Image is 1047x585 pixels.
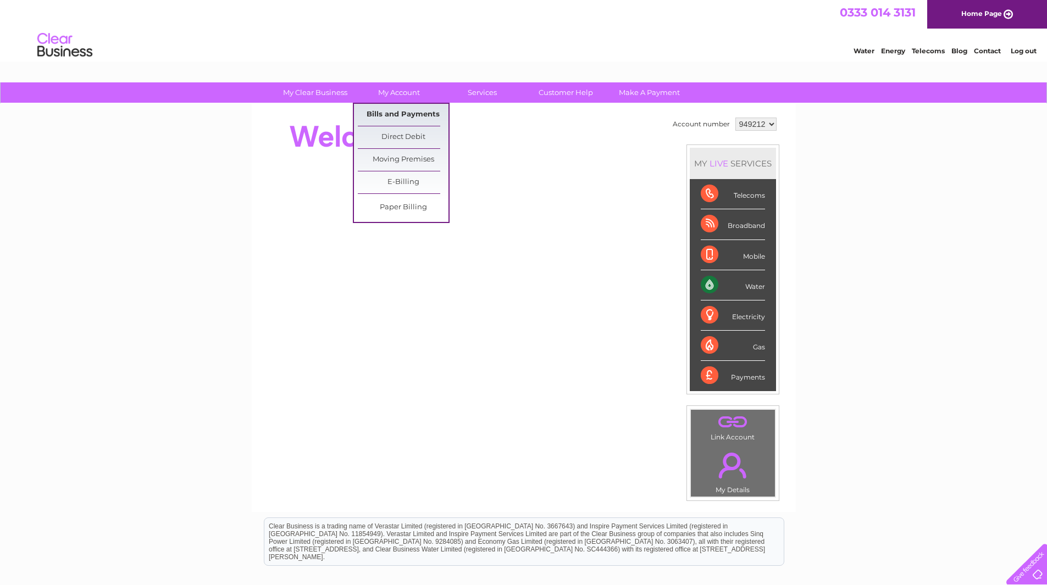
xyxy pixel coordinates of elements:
[694,446,772,484] a: .
[358,126,448,148] a: Direct Debit
[690,409,775,444] td: Link Account
[701,209,765,239] div: Broadband
[701,361,765,391] div: Payments
[358,104,448,126] a: Bills and Payments
[694,413,772,432] a: .
[701,331,765,361] div: Gas
[690,148,776,179] div: MY SERVICES
[520,82,611,103] a: Customer Help
[881,47,905,55] a: Energy
[707,158,730,169] div: LIVE
[701,300,765,331] div: Electricity
[701,270,765,300] div: Water
[912,47,945,55] a: Telecoms
[974,47,1001,55] a: Contact
[854,47,874,55] a: Water
[353,82,444,103] a: My Account
[701,179,765,209] div: Telecoms
[951,47,967,55] a: Blog
[264,6,784,53] div: Clear Business is a trading name of Verastar Limited (registered in [GEOGRAPHIC_DATA] No. 3667643...
[701,240,765,270] div: Mobile
[358,149,448,171] a: Moving Premises
[37,29,93,62] img: logo.png
[604,82,695,103] a: Make A Payment
[358,171,448,193] a: E-Billing
[437,82,528,103] a: Services
[358,197,448,219] a: Paper Billing
[840,5,916,19] a: 0333 014 3131
[690,443,775,497] td: My Details
[670,115,733,133] td: Account number
[270,82,361,103] a: My Clear Business
[1011,47,1037,55] a: Log out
